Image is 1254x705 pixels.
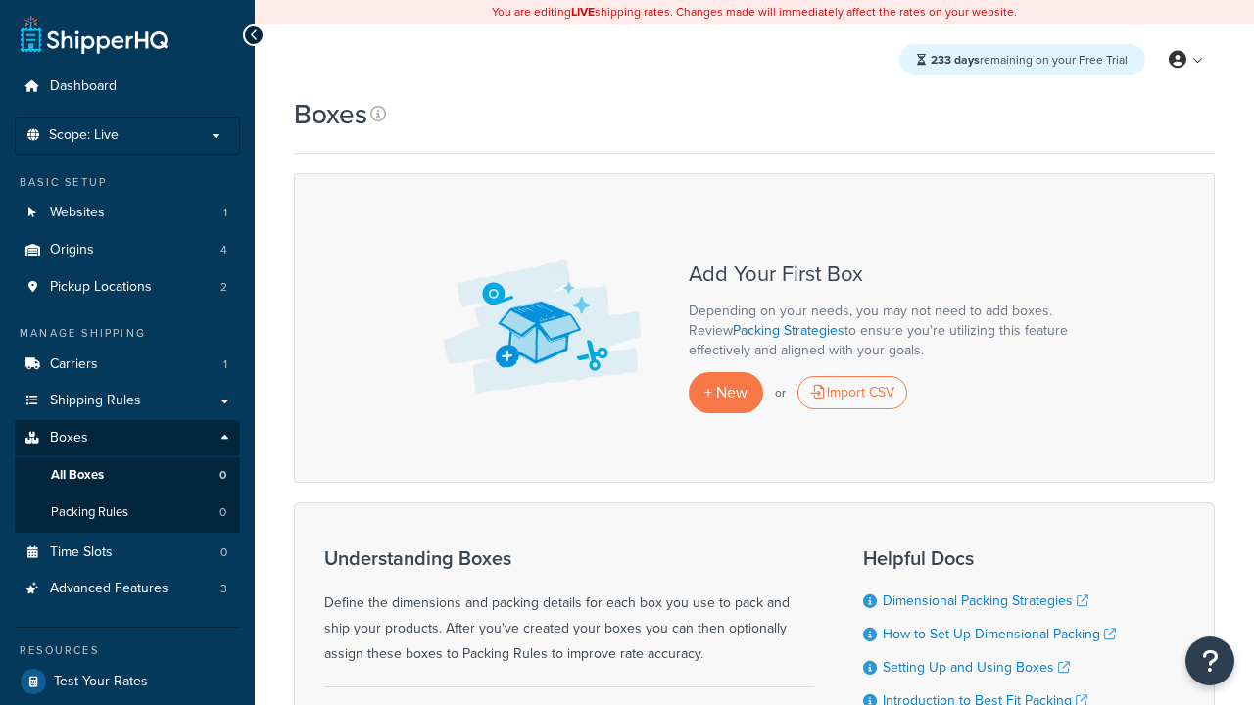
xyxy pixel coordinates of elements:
div: Manage Shipping [15,325,240,342]
a: How to Set Up Dimensional Packing [883,624,1116,644]
span: All Boxes [51,467,104,484]
a: Origins 4 [15,232,240,268]
span: Boxes [50,430,88,446]
span: Advanced Features [50,581,169,597]
a: Carriers 1 [15,347,240,383]
h1: Boxes [294,95,367,133]
li: All Boxes [15,457,240,493]
span: Shipping Rules [50,393,141,409]
a: Shipping Rules [15,383,240,419]
a: Setting Up and Using Boxes [883,657,1070,678]
span: Packing Rules [51,504,128,521]
button: Open Resource Center [1185,636,1234,685]
span: Websites [50,205,105,221]
span: Time Slots [50,544,113,561]
li: Websites [15,195,240,231]
strong: 233 days [931,51,980,69]
a: Test Your Rates [15,664,240,699]
span: Dashboard [50,78,117,95]
span: 0 [219,467,226,484]
div: Define the dimensions and packing details for each box you use to pack and ship your products. Af... [324,547,814,667]
a: Time Slots 0 [15,535,240,571]
div: Import CSV [797,376,907,409]
span: Pickup Locations [50,279,152,296]
a: Dashboard [15,69,240,105]
a: + New [689,372,763,412]
a: ShipperHQ Home [21,15,168,54]
span: 0 [219,504,226,521]
span: 1 [223,356,227,373]
li: Packing Rules [15,494,240,531]
span: 3 [220,581,227,597]
a: Websites 1 [15,195,240,231]
div: Basic Setup [15,174,240,191]
span: Origins [50,242,94,258]
h3: Understanding Boxes [324,547,814,569]
p: or [775,379,786,406]
li: Carriers [15,347,240,383]
p: Depending on your needs, you may not need to add boxes. Review to ensure you're utilizing this fe... [689,302,1081,360]
span: 1 [223,205,227,221]
a: Boxes [15,420,240,456]
span: 0 [220,544,227,561]
b: LIVE [571,3,595,21]
li: Pickup Locations [15,269,240,305]
h3: Helpful Docs [863,547,1171,569]
li: Boxes [15,420,240,532]
li: Advanced Features [15,571,240,607]
li: Time Slots [15,535,240,571]
a: Dimensional Packing Strategies [883,590,1088,611]
span: Carriers [50,356,98,373]
span: + New [704,381,748,403]
div: remaining on your Free Trial [899,44,1145,75]
a: Packing Strategies [733,320,844,341]
a: Pickup Locations 2 [15,269,240,305]
li: Origins [15,232,240,268]
div: Resources [15,642,240,659]
span: Test Your Rates [54,674,148,690]
span: Scope: Live [49,127,119,144]
h3: Add Your First Box [689,262,1081,286]
span: 4 [220,242,227,258]
span: 2 [220,279,227,296]
a: All Boxes 0 [15,457,240,493]
a: Packing Rules 0 [15,494,240,531]
a: Advanced Features 3 [15,571,240,607]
